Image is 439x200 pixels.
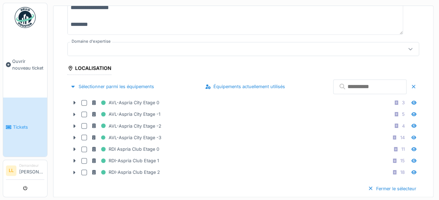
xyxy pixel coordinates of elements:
[402,123,405,129] div: 4
[91,168,160,177] div: RDI-Aspria Club Etage 2
[365,184,419,193] div: Fermer le sélecteur
[15,7,36,28] img: Badge_color-CXgf-gQk.svg
[6,165,16,176] li: LL
[67,63,111,75] div: Localisation
[202,82,288,91] div: Équipements actuellement utilisés
[19,163,44,168] div: Demandeur
[402,111,405,117] div: 5
[70,38,112,44] label: Domaine d'expertise
[67,82,157,91] div: Sélectionner parmi les équipements
[91,122,161,130] div: AVL-Aspria City Etage -2
[3,32,47,98] a: Ouvrir nouveau ticket
[12,58,44,71] span: Ouvrir nouveau ticket
[402,99,405,106] div: 3
[91,156,159,165] div: RDI-Aspria Club Etage 1
[6,163,44,180] a: LL Demandeur[PERSON_NAME]
[400,157,405,164] div: 15
[13,124,44,130] span: Tickets
[91,110,160,119] div: AVL-Aspria City Etage -1
[91,98,159,107] div: AVL-Aspria City Etage 0
[3,98,47,157] a: Tickets
[401,146,405,152] div: 11
[91,145,159,153] div: RDI Aspria Club Etage 0
[400,169,405,176] div: 18
[91,133,161,142] div: AVL-Aspria City Etage -3
[400,134,405,141] div: 14
[19,163,44,178] li: [PERSON_NAME]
